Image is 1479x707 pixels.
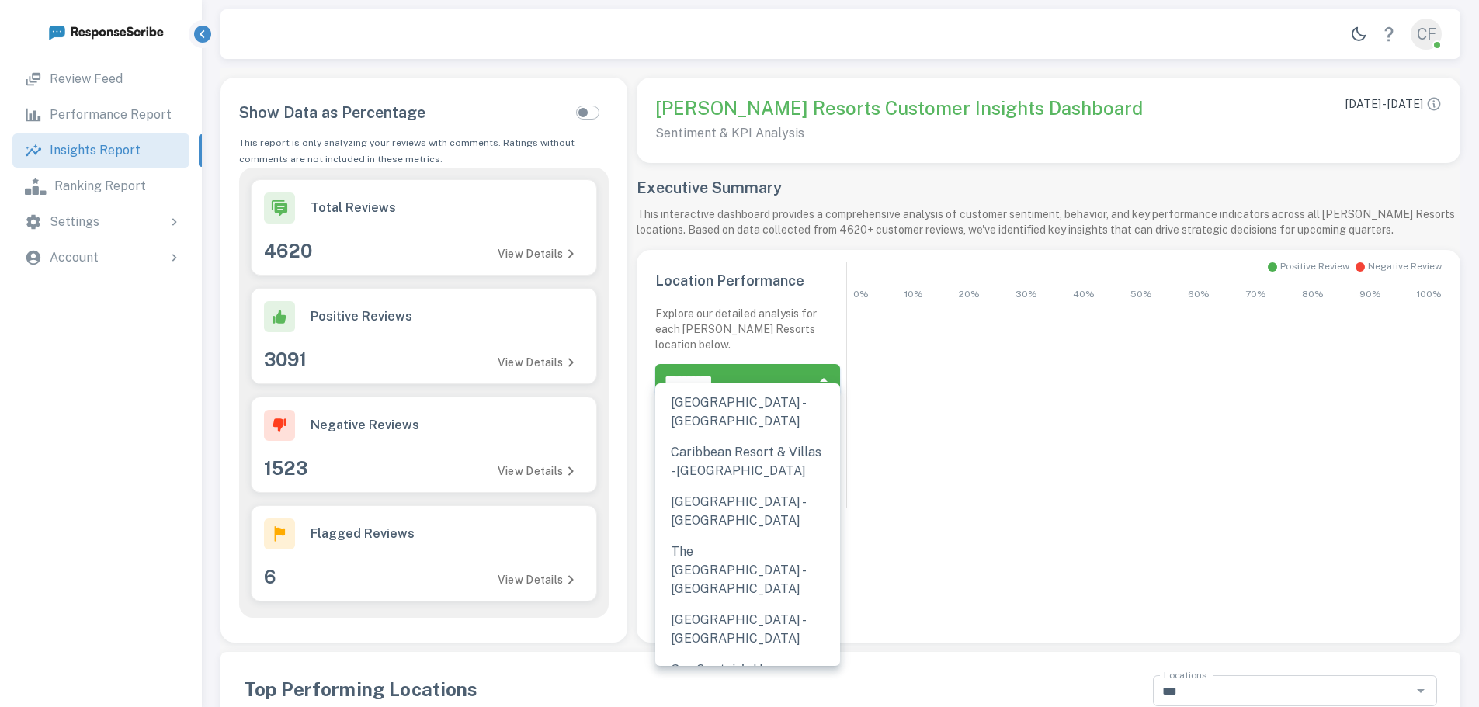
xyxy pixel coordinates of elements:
[904,287,923,303] span: 10%
[1188,287,1210,303] span: 60%
[813,369,835,391] button: Close
[482,565,591,594] button: View Details
[655,387,840,437] li: [GEOGRAPHIC_DATA] - [GEOGRAPHIC_DATA]
[47,22,164,41] img: logo
[1073,287,1095,303] span: 40%
[1426,96,1442,112] button: We are analyzing reviews from the previous quarter (last 3 months) as long as each location has a...
[482,456,591,486] button: View Details
[1245,287,1266,303] span: 70%
[1410,680,1432,702] button: Open
[12,98,189,132] a: Performance Report
[655,487,840,536] li: [GEOGRAPHIC_DATA] - [GEOGRAPHIC_DATA]
[239,135,609,168] h6: This report is only analyzing your reviews with comments. Ratings without comments are not includ...
[655,605,840,654] li: [GEOGRAPHIC_DATA] - [GEOGRAPHIC_DATA]
[1164,668,1206,681] label: Locations
[54,177,146,196] p: Ranking Report
[482,239,591,269] button: View Details
[264,565,276,594] h5: 6
[655,269,840,293] h6: Location Performance
[655,96,1143,121] h5: [PERSON_NAME] Resorts Customer Insights Dashboard
[1302,287,1324,303] span: 80%
[1417,287,1442,303] span: 100%
[264,239,312,269] h5: 4620
[264,456,307,486] h5: 1523
[12,241,189,275] div: Account
[50,141,141,160] p: Insights Report
[1345,96,1423,112] p: [DATE] - [DATE]
[655,536,840,605] li: The [GEOGRAPHIC_DATA] - [GEOGRAPHIC_DATA]
[1359,287,1381,303] span: 90%
[12,133,189,168] a: Insights Report
[637,175,1460,200] h6: Executive Summary
[482,348,591,377] button: View Details
[311,197,396,219] h6: Total Reviews
[1130,287,1152,303] span: 50%
[50,213,99,231] p: Settings
[311,306,412,328] h6: Positive Reviews
[959,287,980,303] span: 20%
[12,62,189,96] a: Review Feed
[244,675,478,703] div: Top Performing Locations
[50,70,123,88] p: Review Feed
[12,205,189,239] div: Settings
[264,348,307,377] h5: 3091
[1411,19,1442,50] div: CF
[1368,259,1442,275] span: Negative Review
[637,206,1460,237] p: This interactive dashboard provides a comprehensive analysis of customer sentiment, behavior, and...
[1373,19,1404,50] a: Help Center
[50,106,172,124] p: Performance Report
[311,414,419,436] h6: Negative Reviews
[655,123,1143,144] h6: Sentiment & KPI Analysis
[50,248,99,267] p: Account
[655,306,840,352] p: Explore our detailed analysis for each [PERSON_NAME] Resorts location below.
[655,437,840,487] li: Caribbean Resort & Villas - [GEOGRAPHIC_DATA]
[311,523,415,545] h6: Flagged Reviews
[1280,259,1349,275] span: Positive Review
[853,287,869,303] span: 0%
[1016,287,1037,303] span: 30%
[12,169,189,203] a: Ranking Report
[239,99,425,126] h6: Show Data as Percentage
